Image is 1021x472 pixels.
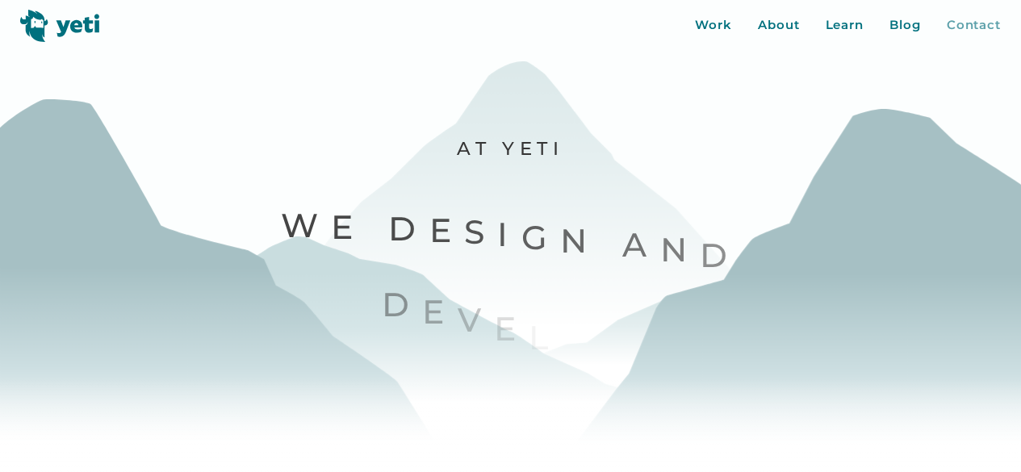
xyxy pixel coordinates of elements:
a: Work [695,16,732,35]
a: Learn [825,16,864,35]
a: Blog [889,16,921,35]
img: Yeti logo [20,10,100,42]
a: Contact [946,16,1000,35]
p: At Yeti [209,137,811,161]
a: About [758,16,800,35]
